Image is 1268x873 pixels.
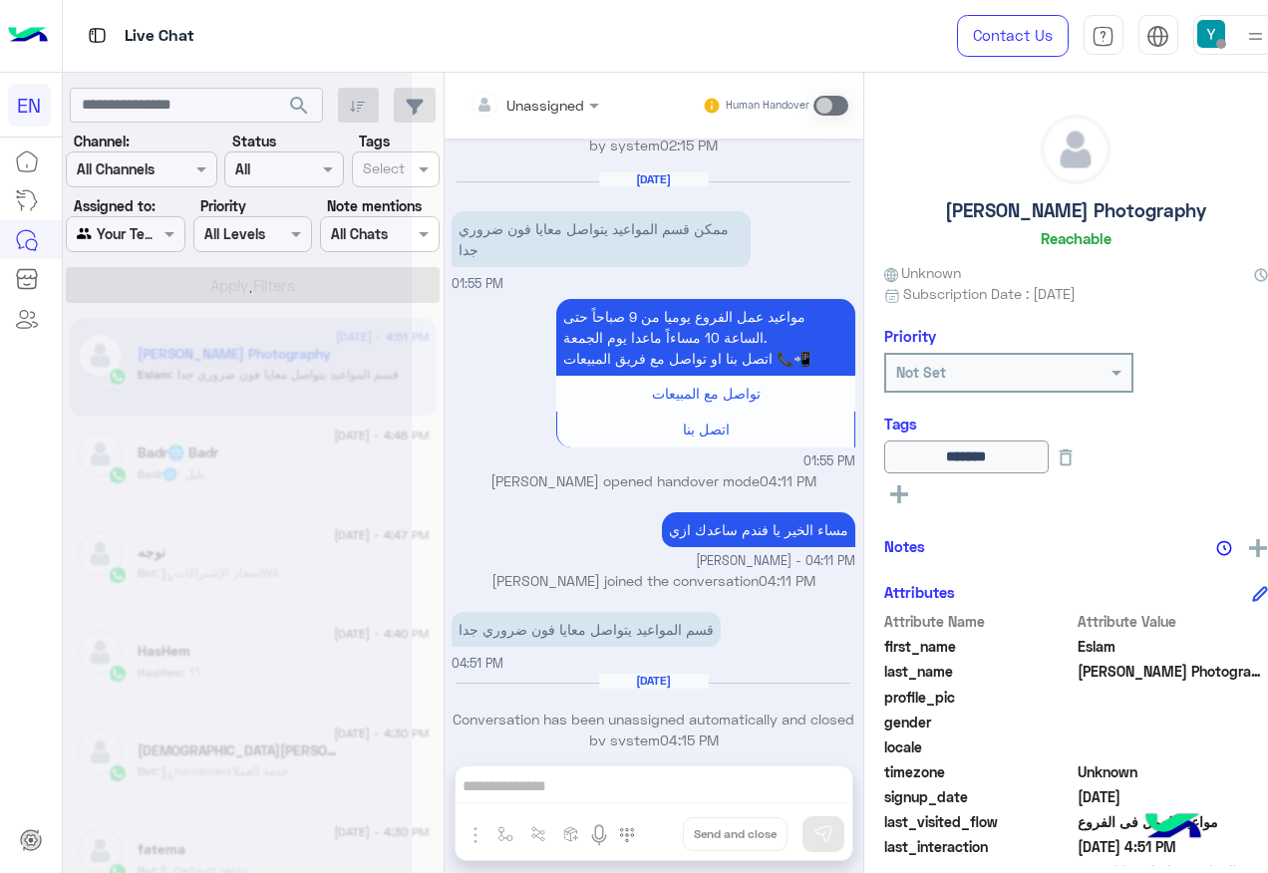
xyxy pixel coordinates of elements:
[1092,25,1114,48] img: tab
[1042,116,1109,183] img: defaultAdmin.png
[1078,712,1268,732] span: null
[599,172,709,186] h6: [DATE]
[1078,836,1268,857] span: 2025-08-17T13:51:46.435Z
[884,736,1075,757] span: locale
[903,283,1076,304] span: Subscription Date : [DATE]
[884,583,955,601] h6: Attributes
[884,611,1075,632] span: Attribute Name
[957,15,1069,57] a: Contact Us
[1216,540,1232,556] img: notes
[660,731,719,748] span: 04:15 PM
[726,98,809,114] small: Human Handover
[1078,661,1268,682] span: Mohamad Photography
[1243,24,1268,49] img: profile
[452,211,751,267] p: 17/8/2025, 1:55 PM
[884,537,925,555] h6: Notes
[662,512,855,547] p: 17/8/2025, 4:11 PM
[884,687,1075,708] span: profile_pic
[556,299,855,376] p: 17/8/2025, 1:55 PM
[219,274,254,309] div: loading...
[452,709,855,751] p: Conversation has been unassigned automatically and closed by system
[1138,793,1208,863] img: hulul-logo.png
[1146,25,1169,48] img: tab
[652,385,761,402] span: تواصل مع المبيعات
[884,786,1075,807] span: signup_date
[696,552,855,571] span: [PERSON_NAME] - 04:11 PM
[1078,636,1268,657] span: Eslam
[683,421,730,437] span: اتصل بنا
[884,836,1075,857] span: last_interaction
[1084,15,1123,57] a: tab
[803,452,855,471] span: 01:55 PM
[884,327,936,345] h6: Priority
[452,276,503,291] span: 01:55 PM
[1078,811,1268,832] span: مواعيد العمل فى الفروع
[1041,229,1111,247] h6: Reachable
[884,262,962,283] span: Unknown
[683,817,788,851] button: Send and close
[1078,786,1268,807] span: 2025-07-01T13:02:28.928Z
[884,636,1075,657] span: first_name
[599,674,709,688] h6: [DATE]
[884,761,1075,782] span: timezone
[452,470,855,491] p: [PERSON_NAME] opened handover mode
[8,15,48,57] img: Logo
[945,199,1206,222] h5: [PERSON_NAME] Photography
[884,415,1268,433] h6: Tags
[884,712,1075,732] span: gender
[125,23,194,50] p: Live Chat
[760,472,816,489] span: 04:11 PM
[884,811,1075,832] span: last_visited_flow
[8,84,51,127] div: EN
[452,570,855,591] p: [PERSON_NAME] joined the conversation
[759,572,815,589] span: 04:11 PM
[1249,539,1267,557] img: add
[452,656,503,671] span: 04:51 PM
[1078,611,1268,632] span: Attribute Value
[85,23,110,48] img: tab
[1197,20,1225,48] img: userImage
[360,157,405,183] div: Select
[1078,761,1268,782] span: Unknown
[660,137,718,153] span: 02:15 PM
[884,661,1075,682] span: last_name
[1078,736,1268,757] span: null
[452,612,721,647] p: 17/8/2025, 4:51 PM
